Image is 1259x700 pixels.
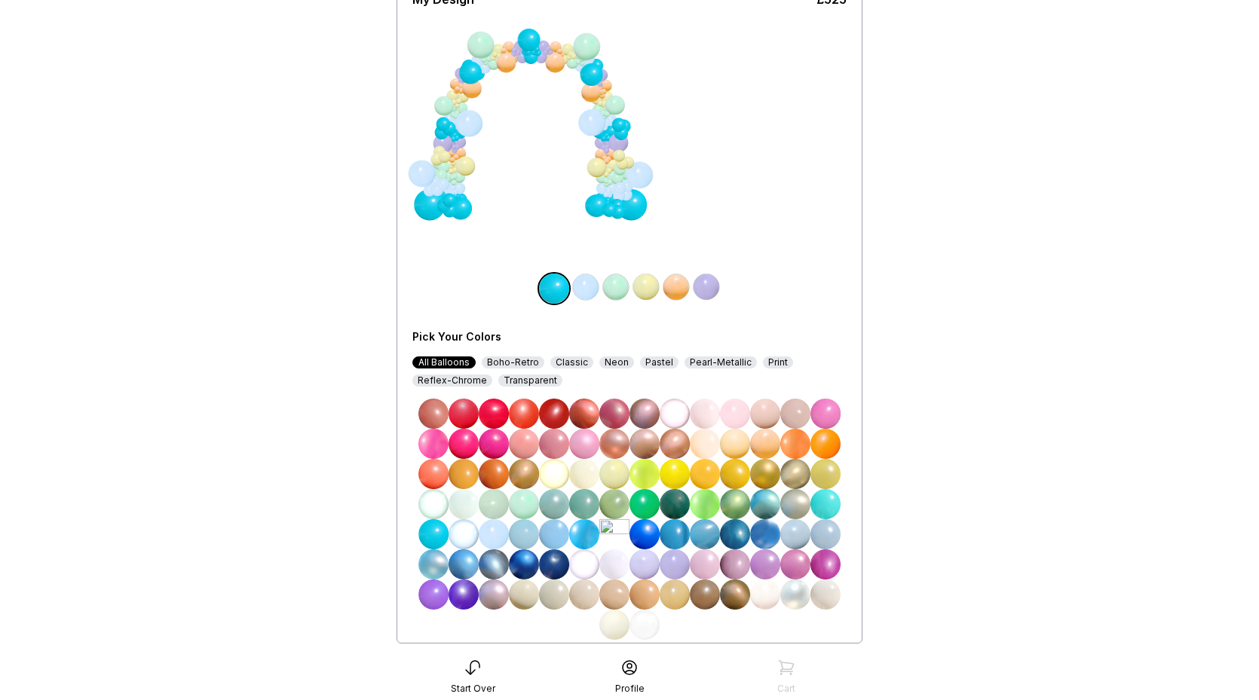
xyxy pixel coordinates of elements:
div: Reflex-Chrome [412,374,492,387]
div: Transparent [498,374,562,387]
div: Pearl-Metallic [685,356,757,368]
div: Start Over [451,683,495,695]
div: Profile [615,683,645,695]
div: Pick Your Colors [412,329,673,344]
div: Classic [550,356,593,368]
div: Boho-Retro [482,356,544,368]
div: Neon [599,356,634,368]
div: Cart [777,683,795,695]
div: Print [763,356,793,368]
div: All Balloons [412,356,476,368]
div: Pastel [640,356,679,368]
